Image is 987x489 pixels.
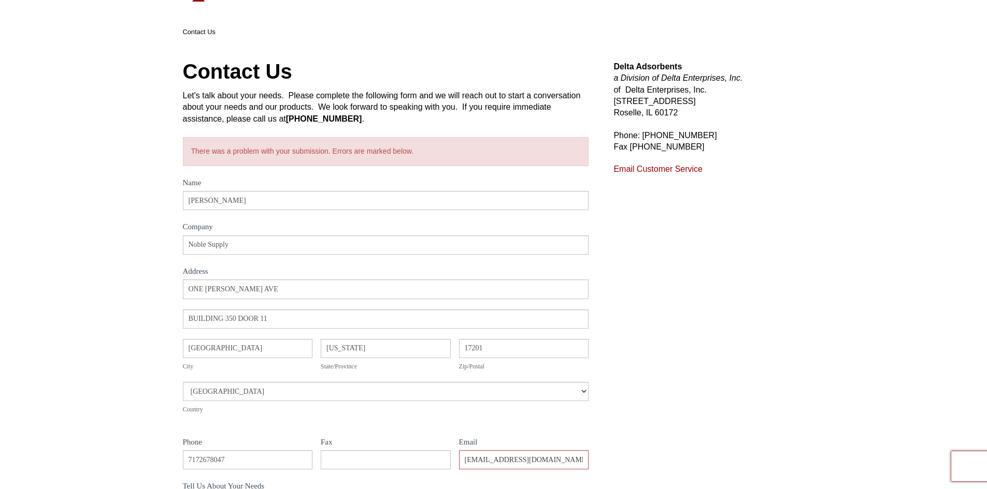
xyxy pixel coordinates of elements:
strong: Delta Adsorbents [613,62,682,71]
label: Fax [321,436,451,451]
div: Country [183,404,589,414]
div: Zip/Postal [459,361,589,372]
div: Address [183,265,589,280]
label: Name [183,176,589,191]
div: There was a problem with your submission. Errors are marked below. [183,137,589,166]
h1: Contact Us [183,61,589,82]
div: State/Province [321,361,451,372]
span: Contact Us [183,28,216,36]
label: Email [459,436,589,451]
div: Let's talk about your needs. Please complete the following form and we will reach out to start a ... [183,90,589,125]
strong: [PHONE_NUMBER] [286,114,362,123]
em: a Division of Delta Enterprises, Inc. [613,73,742,82]
label: Company [183,220,589,235]
p: Phone: [PHONE_NUMBER] Fax [PHONE_NUMBER] [613,130,804,153]
p: of Delta Enterprises, Inc. [STREET_ADDRESS] Roselle, IL 60172 [613,61,804,119]
a: Email Customer Service [613,165,703,173]
label: Phone [183,436,313,451]
div: City [183,361,313,372]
